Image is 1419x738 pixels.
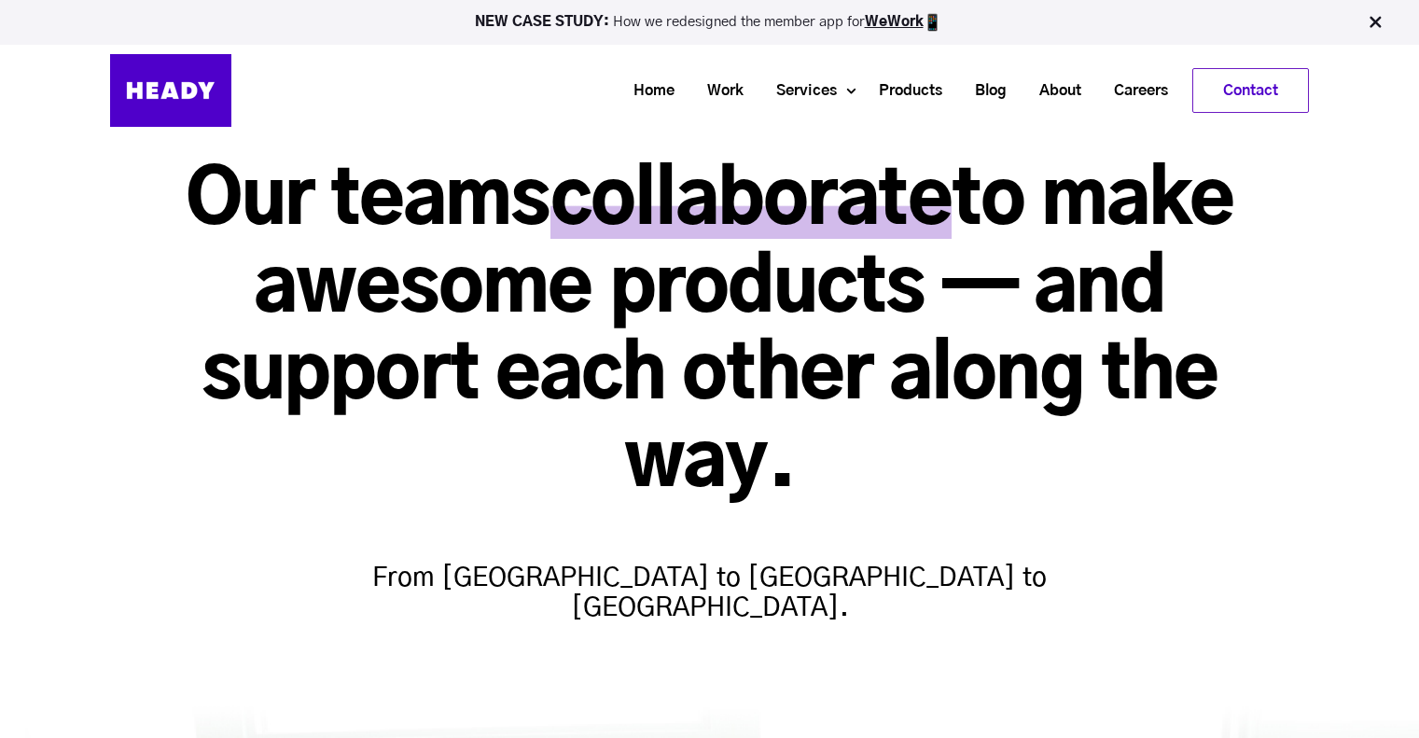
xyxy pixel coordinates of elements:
a: Work [684,74,753,108]
a: Contact [1193,69,1308,112]
a: Products [856,74,952,108]
a: Blog [952,74,1016,108]
a: Careers [1091,74,1177,108]
img: app emoji [924,13,942,32]
h4: From [GEOGRAPHIC_DATA] to [GEOGRAPHIC_DATA] to [GEOGRAPHIC_DATA]. [346,526,1074,623]
img: Close Bar [1366,13,1384,32]
p: How we redesigned the member app for [8,13,1411,32]
a: Home [610,74,684,108]
img: Heady_Logo_Web-01 (1) [110,54,231,127]
h1: Our teams to make awesome products — and support each other along the way. [110,159,1309,508]
a: Services [753,74,846,108]
a: About [1016,74,1091,108]
a: WeWork [865,15,924,29]
strong: NEW CASE STUDY: [475,15,613,29]
span: collaborate [550,164,952,239]
div: Navigation Menu [250,68,1309,113]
